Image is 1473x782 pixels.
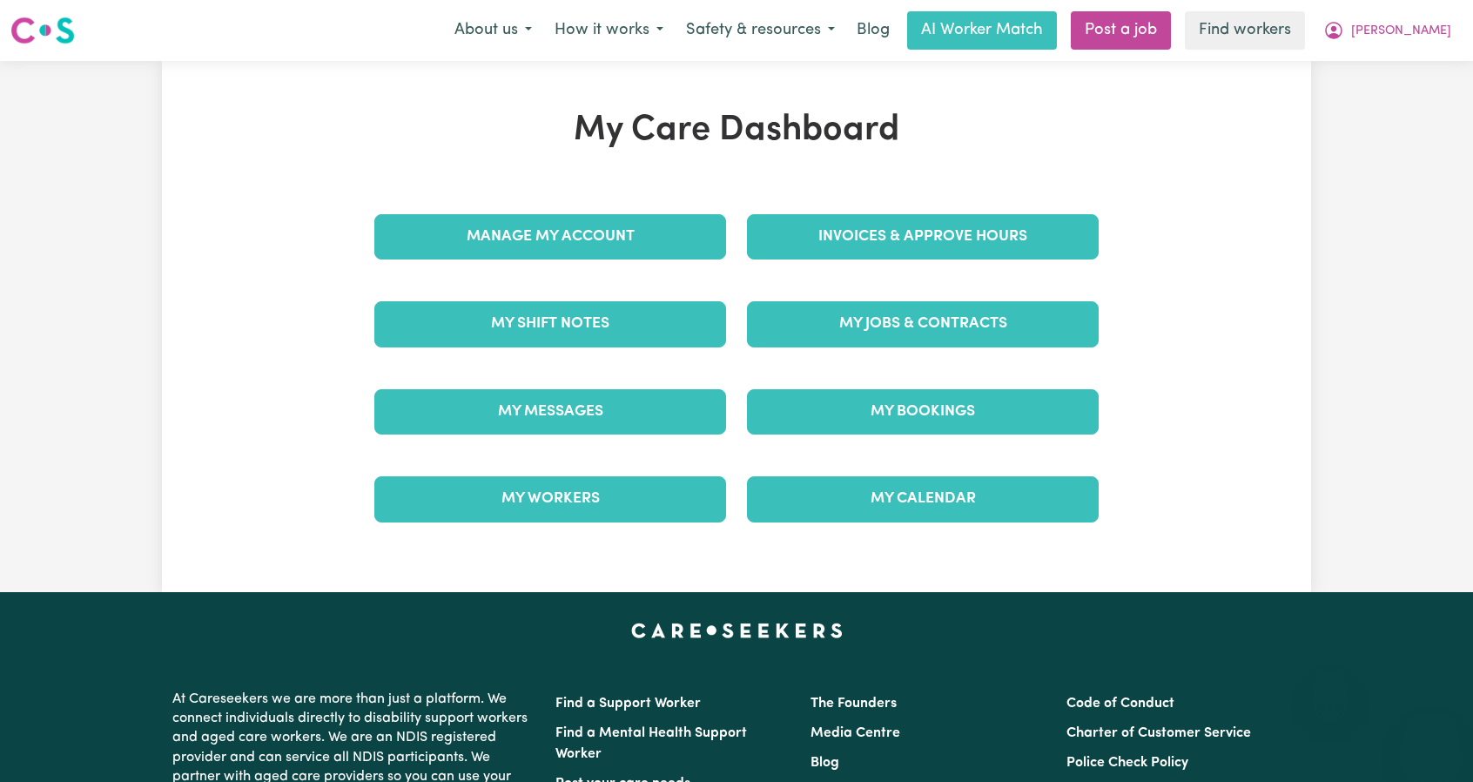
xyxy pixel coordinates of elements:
button: My Account [1312,12,1463,49]
a: Careseekers home page [631,624,843,637]
iframe: Close message [1313,671,1348,705]
a: Code of Conduct [1066,697,1174,711]
a: Careseekers logo [10,10,75,51]
a: My Messages [374,389,726,435]
a: The Founders [810,697,897,711]
a: Blog [810,756,839,770]
a: Media Centre [810,726,900,740]
button: Safety & resources [675,12,846,49]
a: My Bookings [747,389,1099,435]
a: Post a job [1071,11,1171,50]
a: Manage My Account [374,214,726,260]
button: How it works [543,12,675,49]
a: My Jobs & Contracts [747,301,1099,347]
a: My Workers [374,476,726,522]
a: Find a Mental Health Support Worker [555,726,747,761]
a: Blog [846,11,900,50]
iframe: Button to launch messaging window [1403,712,1459,768]
a: Invoices & Approve Hours [747,214,1099,260]
a: Find a Support Worker [555,697,701,711]
h1: My Care Dashboard [364,110,1109,152]
img: Careseekers logo [10,15,75,46]
button: About us [443,12,543,49]
a: My Calendar [747,476,1099,522]
a: Charter of Customer Service [1066,726,1251,740]
a: Police Check Policy [1066,756,1188,770]
a: My Shift Notes [374,301,726,347]
a: Find workers [1185,11,1305,50]
span: [PERSON_NAME] [1351,22,1451,41]
a: AI Worker Match [907,11,1057,50]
